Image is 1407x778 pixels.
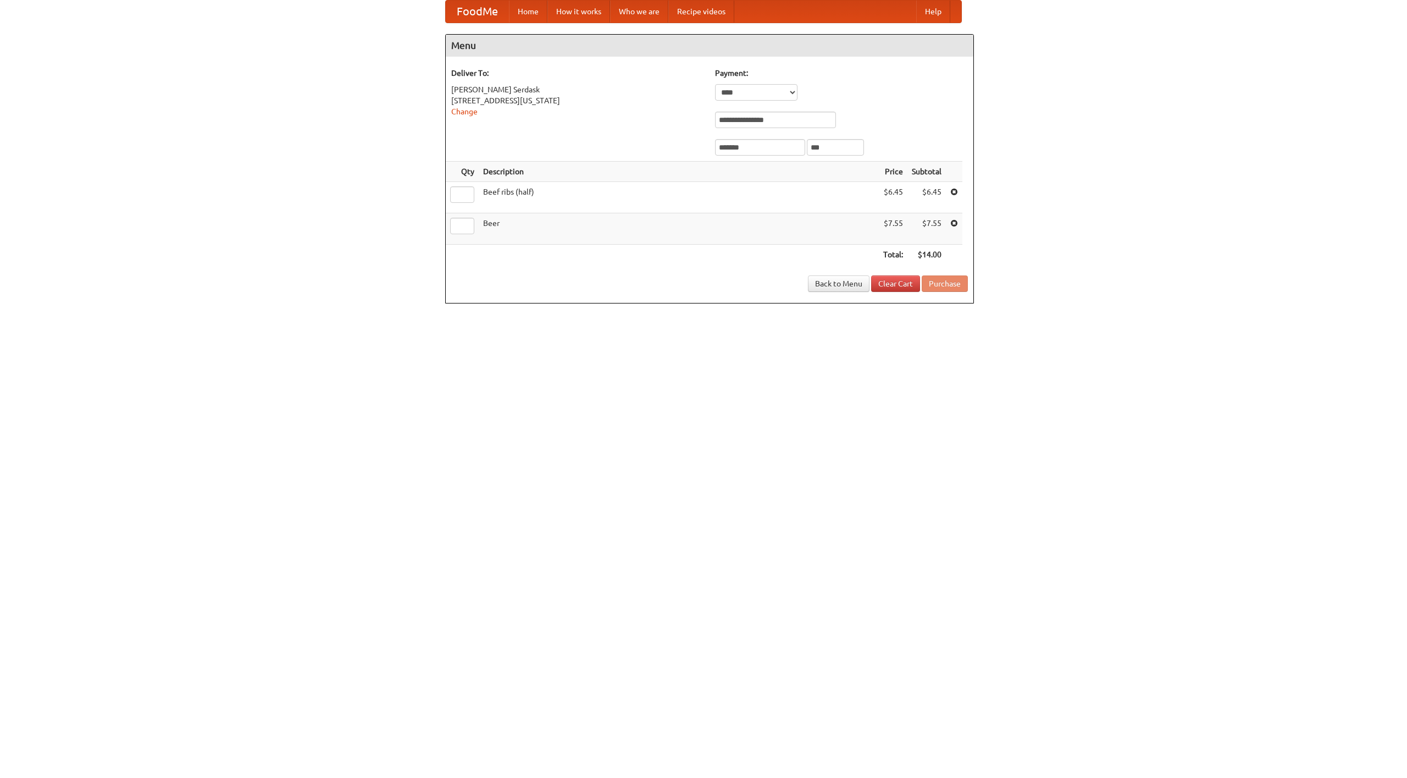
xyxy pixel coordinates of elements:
td: $7.55 [907,213,946,245]
a: Help [916,1,950,23]
th: Qty [446,162,479,182]
td: $6.45 [879,182,907,213]
a: Change [451,107,478,116]
div: [PERSON_NAME] Serdask [451,84,704,95]
h5: Payment: [715,68,968,79]
th: Total: [879,245,907,265]
button: Purchase [922,275,968,292]
a: How it works [547,1,610,23]
a: Recipe videos [668,1,734,23]
a: FoodMe [446,1,509,23]
a: Back to Menu [808,275,869,292]
div: [STREET_ADDRESS][US_STATE] [451,95,704,106]
th: Subtotal [907,162,946,182]
td: $7.55 [879,213,907,245]
th: Price [879,162,907,182]
th: Description [479,162,879,182]
a: Clear Cart [871,275,920,292]
h5: Deliver To: [451,68,704,79]
td: Beef ribs (half) [479,182,879,213]
th: $14.00 [907,245,946,265]
h4: Menu [446,35,973,57]
td: Beer [479,213,879,245]
td: $6.45 [907,182,946,213]
a: Home [509,1,547,23]
a: Who we are [610,1,668,23]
